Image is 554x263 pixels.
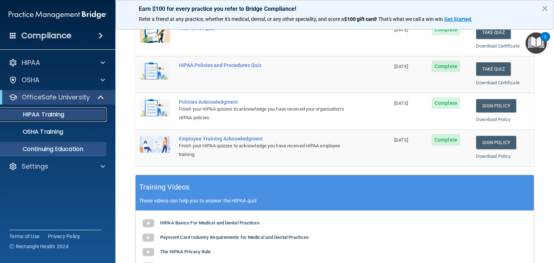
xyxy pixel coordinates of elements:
p: These videos can help you to answer the HIPAA quiz [139,198,530,204]
div: Finish your HIPAA quizzes to acknowledge you have received HIPAA employee training. [179,142,354,159]
span: Complete [432,97,460,109]
a: Sign Policy [476,136,516,149]
p: HIPAA [22,58,40,67]
img: gray_youtube_icon.38fcd6cc.png [141,245,155,259]
div: HIPAA Policies and Procedures Quiz [179,62,354,68]
h5: Training Videos [139,181,190,193]
button: Take Quiz [476,62,511,76]
span: ! That's what we call a win-win. [376,16,444,22]
p: Earn $100 for every practice you refer to Bridge Compliance! [139,5,531,12]
img: gray_youtube_icon.38fcd6cc.png [141,216,155,231]
a: Download Certificate [476,80,520,85]
a: Download Policy [476,117,511,122]
a: Download Certificate [476,43,520,49]
span: Refer a friend at any practice, whether it's medical, dental, or any other speciality, and score a [139,16,344,22]
button: Open Resource Center, 2 new notifications [526,32,547,54]
span: Ⓒ Rectangle Health 2024 [9,243,69,250]
a: Sign Policy [476,99,516,112]
a: OfficeSafe University [9,93,105,102]
p: OSHA [22,76,40,84]
a: HIPAA [9,58,105,67]
p: OSHA Training [5,128,63,135]
span: [DATE] [394,137,408,143]
b: Payment Card Industry Requirements for Medical and Dental Practices [160,235,309,240]
a: Privacy Policy [48,233,80,240]
p: OfficeSafe University [22,93,90,102]
p: Continuing Education [5,146,103,153]
h4: Compliance [21,31,71,41]
p: Settings [22,162,48,171]
b: HIPAA Basics For Medical and Dental Practices [160,220,260,226]
strong: $100 gift card [344,16,376,22]
span: [DATE] [394,64,408,69]
span: [DATE] [394,27,408,32]
button: Close [541,3,548,14]
a: Terms of Use [9,233,39,240]
span: Complete [432,134,460,146]
span: [DATE] [394,101,408,106]
a: Download Policy [476,153,511,159]
a: Settings [9,162,105,171]
button: Take Quiz [476,26,511,39]
div: Employee Training Acknowledgment [179,136,354,142]
strong: Get Started [444,16,471,22]
span: Complete [432,61,460,72]
div: Finish your HIPAA quizzes to acknowledge you have received your organization’s HIPAA policies. [179,105,354,122]
p: HIPAA Training [5,111,64,118]
div: 2 [544,37,546,46]
img: gray_youtube_icon.38fcd6cc.png [141,231,155,245]
img: PMB logo [9,8,107,22]
div: Policies Acknowledgment [179,99,354,105]
b: The HIPAA Privacy Rule [160,249,211,254]
a: Get Started [444,16,472,22]
a: OSHA [9,76,105,84]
